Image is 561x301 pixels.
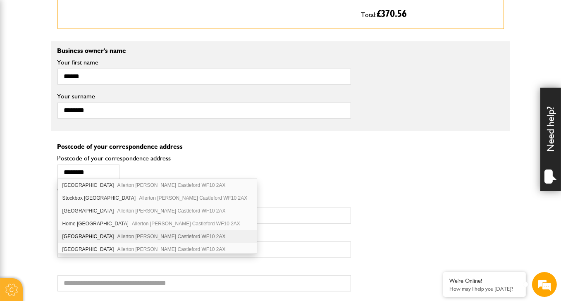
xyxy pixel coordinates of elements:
[381,9,407,19] span: 370.56
[117,246,225,252] span: Allerton [PERSON_NAME] Castleford WF10 2AX
[136,4,155,24] div: Minimize live chat window
[540,88,561,191] div: Need help?
[132,221,240,227] span: Allerton [PERSON_NAME] Castleford WF10 2AX
[58,243,257,256] div: Low Lodge Barnsdale Road
[58,205,257,217] div: Home Farm Barnsdale Road
[11,150,151,230] textarea: Type your message and hit 'Enter'
[57,155,184,162] label: Postcode of your correspondence address
[11,76,151,95] input: Enter your last name
[377,9,407,19] span: £
[11,125,151,143] input: Enter your phone number
[11,101,151,119] input: Enter your email address
[117,208,225,214] span: Allerton [PERSON_NAME] Castleford WF10 2AX
[449,277,520,284] div: We're Online!
[449,286,520,292] p: How may I help you today?
[117,234,225,239] span: Allerton [PERSON_NAME] Castleford WF10 2AX
[57,93,351,100] label: Your surname
[139,195,247,201] span: Allerton [PERSON_NAME] Castleford WF10 2AX
[58,230,257,243] div: Kippax Park Gardens Barnsdale Road
[58,192,257,205] div: Stockbox 2 the Cottage Barnsdale Road
[57,59,351,66] label: Your first name
[57,143,351,150] p: Postcode of your correspondence address
[117,182,225,188] span: Allerton [PERSON_NAME] Castleford WF10 2AX
[58,179,257,192] div: 2 the Cottage Barnsdale Road
[14,46,35,57] img: d_20077148190_company_1631870298795_20077148190
[43,46,139,57] div: Chat with us now
[57,48,504,54] p: Business owner's name
[58,217,257,230] div: Home Farm Bungalow Barnsdale Road
[112,236,150,248] em: Start Chat
[361,6,497,22] p: Total:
